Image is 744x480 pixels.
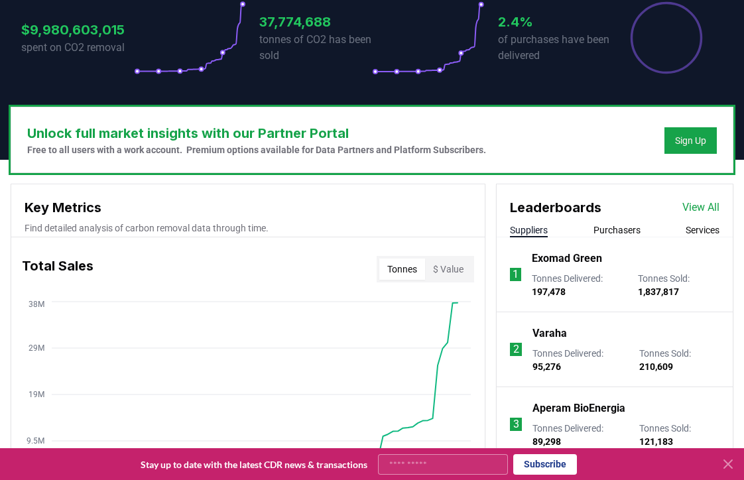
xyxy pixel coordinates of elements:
[639,361,673,372] span: 210,609
[498,32,611,64] p: of purchases have been delivered
[664,127,717,154] button: Sign Up
[27,143,486,156] p: Free to all users with a work account. Premium options available for Data Partners and Platform S...
[532,422,625,448] p: Tonnes Delivered :
[27,436,44,446] tspan: 9.5M
[593,223,641,237] button: Purchasers
[639,422,719,448] p: Tonnes Sold :
[513,416,519,432] p: 3
[532,436,561,447] span: 89,298
[379,259,425,280] button: Tonnes
[532,251,602,267] a: Exomad Green
[532,326,567,341] a: Varaha
[21,40,134,56] p: spent on CO2 removal
[532,286,566,297] span: 197,478
[629,1,704,75] div: Percentage of sales delivered
[532,347,625,373] p: Tonnes Delivered :
[638,286,679,297] span: 1,837,817
[682,200,719,215] a: View All
[639,436,673,447] span: 121,183
[29,390,44,399] tspan: 19M
[532,400,625,416] a: Aperam BioEnergia
[29,343,44,353] tspan: 29M
[27,123,486,143] h3: Unlock full market insights with our Partner Portal
[259,12,372,32] h3: 37,774,688
[675,134,706,147] a: Sign Up
[25,221,471,235] p: Find detailed analysis of carbon removal data through time.
[686,223,719,237] button: Services
[25,198,471,217] h3: Key Metrics
[513,341,519,357] p: 2
[532,272,624,298] p: Tonnes Delivered :
[513,267,519,282] p: 1
[498,12,611,32] h3: 2.4%
[638,272,720,298] p: Tonnes Sold :
[22,256,93,282] h3: Total Sales
[532,361,561,372] span: 95,276
[639,347,719,373] p: Tonnes Sold :
[510,198,601,217] h3: Leaderboards
[29,300,44,309] tspan: 38M
[21,20,134,40] h3: $9,980,603,015
[510,223,548,237] button: Suppliers
[259,32,372,64] p: tonnes of CO2 has been sold
[425,259,471,280] button: $ Value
